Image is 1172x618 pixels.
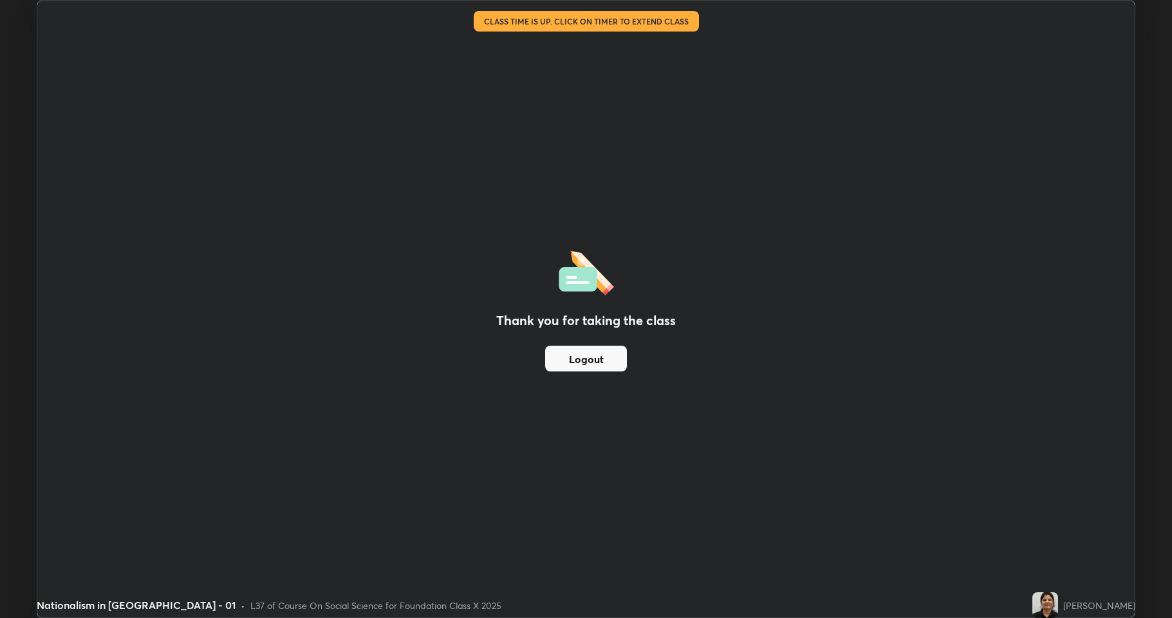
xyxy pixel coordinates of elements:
button: Logout [545,346,627,371]
div: Nationalism in [GEOGRAPHIC_DATA] - 01 [37,597,236,613]
div: [PERSON_NAME] [1063,599,1135,612]
div: L37 of Course On Social Science for Foundation Class X 2025 [250,599,501,612]
img: offlineFeedback.1438e8b3.svg [559,247,614,295]
h2: Thank you for taking the class [496,311,676,330]
img: 1781f5688b4a419e9e2ef2943c22657b.jpg [1032,592,1058,618]
div: • [241,599,245,612]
